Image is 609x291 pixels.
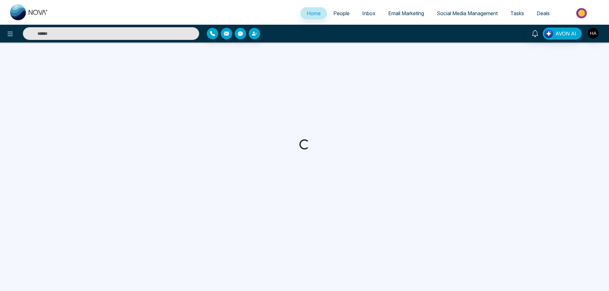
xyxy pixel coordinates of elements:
a: Social Media Management [430,7,504,19]
span: Email Marketing [388,10,424,16]
a: Inbox [356,7,382,19]
a: Tasks [504,7,530,19]
img: Nova CRM Logo [10,4,48,20]
button: AVON AI [543,28,582,40]
a: Deals [530,7,556,19]
span: Deals [537,10,550,16]
img: User Avatar [588,28,599,39]
a: Home [300,7,327,19]
span: Tasks [510,10,524,16]
img: Lead Flow [544,29,553,38]
img: Market-place.gif [559,6,605,20]
span: Social Media Management [437,10,498,16]
a: People [327,7,356,19]
a: Email Marketing [382,7,430,19]
span: Inbox [362,10,376,16]
span: Home [307,10,321,16]
span: People [333,10,350,16]
span: AVON AI [555,30,576,37]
